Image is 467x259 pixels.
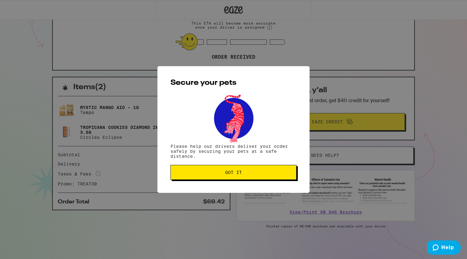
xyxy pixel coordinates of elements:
[427,240,461,256] iframe: Opens a widget where you can find more information
[170,144,297,159] p: Please help our drivers deliver your order safely by securing your pets at a safe distance.
[170,165,297,180] button: Got it
[170,79,297,87] h2: Secure your pets
[208,93,259,144] img: pets
[225,170,242,175] span: Got it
